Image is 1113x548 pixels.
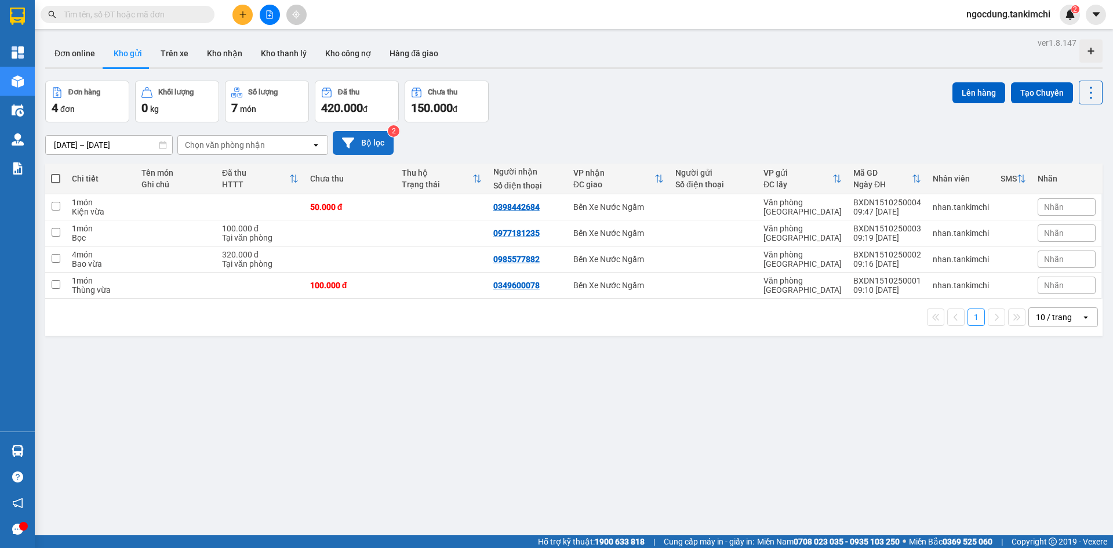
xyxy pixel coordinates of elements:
div: 0977181235 [493,228,540,238]
span: 2 [1073,5,1077,13]
div: Chọn văn phòng nhận [185,139,265,151]
div: Chi tiết [72,174,129,183]
span: | [653,535,655,548]
div: Khối lượng [158,88,194,96]
div: Thu hộ [402,168,472,177]
div: BXDN1510250001 [853,276,921,285]
div: Thùng vừa [72,285,129,295]
div: Chưa thu [428,88,457,96]
div: Bến Xe Nước Ngầm [573,202,664,212]
div: 100.000 đ [222,224,299,233]
button: Tạo Chuyến [1011,82,1073,103]
div: 4 món [72,250,129,259]
div: Người gửi [675,168,752,177]
div: BXDN1510250002 [853,250,921,259]
div: Văn phòng [GEOGRAPHIC_DATA] [763,276,842,295]
button: Đơn online [45,39,104,67]
div: Văn phòng [GEOGRAPHIC_DATA] [763,198,842,216]
span: Nhãn [1044,202,1064,212]
img: warehouse-icon [12,104,24,117]
div: Bến Xe Nước Ngầm [573,228,664,238]
div: Văn phòng [GEOGRAPHIC_DATA] [763,250,842,268]
th: Toggle SortBy [568,164,670,194]
div: 0985577882 [493,255,540,264]
span: 7 [231,101,238,115]
div: SMS [1001,174,1017,183]
span: Nhãn [1044,228,1064,238]
button: plus [232,5,253,25]
button: Số lượng7món [225,81,309,122]
img: logo-vxr [10,8,25,25]
div: Đơn hàng [68,88,100,96]
th: Toggle SortBy [995,164,1032,194]
span: ⚪️ [903,539,906,544]
div: nhan.tankimchi [933,281,989,290]
span: 150.000 [411,101,453,115]
div: Bọc [72,233,129,242]
sup: 2 [388,125,399,137]
span: plus [239,10,247,19]
span: Miền Nam [757,535,900,548]
span: question-circle [12,471,23,482]
div: Số điện thoại [493,181,562,190]
span: ngocdung.tankimchi [957,7,1060,21]
input: Tìm tên, số ĐT hoặc mã đơn [64,8,201,21]
span: Nhãn [1044,281,1064,290]
div: VP gửi [763,168,832,177]
div: 10 / trang [1036,311,1072,323]
div: Tên món [141,168,211,177]
span: 420.000 [321,101,363,115]
strong: 1900 633 818 [595,537,645,546]
div: Nhân viên [933,174,989,183]
div: nhan.tankimchi [933,228,989,238]
div: HTTT [222,180,289,189]
th: Toggle SortBy [758,164,848,194]
span: copyright [1049,538,1057,546]
div: 50.000 đ [310,202,390,212]
div: ver 1.8.147 [1038,37,1076,49]
button: Kho gửi [104,39,151,67]
span: món [240,104,256,114]
span: | [1001,535,1003,548]
div: Người nhận [493,167,562,176]
button: Kho nhận [198,39,252,67]
div: Bến Xe Nước Ngầm [573,281,664,290]
span: notification [12,498,23,509]
span: Nhãn [1044,255,1064,264]
img: icon-new-feature [1065,9,1075,20]
div: Văn phòng [GEOGRAPHIC_DATA] [763,224,842,242]
div: 0349600078 [493,281,540,290]
span: đơn [60,104,75,114]
div: Bao vừa [72,259,129,268]
span: search [48,10,56,19]
span: aim [292,10,300,19]
strong: 0369 525 060 [943,537,992,546]
sup: 2 [1071,5,1079,13]
div: Số lượng [248,88,278,96]
span: message [12,524,23,535]
span: đ [363,104,368,114]
div: 1 món [72,198,129,207]
span: đ [453,104,457,114]
span: 4 [52,101,58,115]
div: Chưa thu [310,174,390,183]
img: warehouse-icon [12,75,24,88]
div: Ngày ĐH [853,180,912,189]
span: caret-down [1091,9,1101,20]
img: warehouse-icon [12,445,24,457]
span: Hỗ trợ kỹ thuật: [538,535,645,548]
button: Kho công nợ [316,39,380,67]
button: file-add [260,5,280,25]
button: Trên xe [151,39,198,67]
span: file-add [265,10,274,19]
div: 09:16 [DATE] [853,259,921,268]
div: Tạo kho hàng mới [1079,39,1103,63]
th: Toggle SortBy [396,164,488,194]
div: 09:47 [DATE] [853,207,921,216]
div: BXDN1510250004 [853,198,921,207]
svg: open [1081,313,1090,322]
div: Nhãn [1038,174,1096,183]
div: Đã thu [222,168,289,177]
div: 09:19 [DATE] [853,233,921,242]
button: Đã thu420.000đ [315,81,399,122]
